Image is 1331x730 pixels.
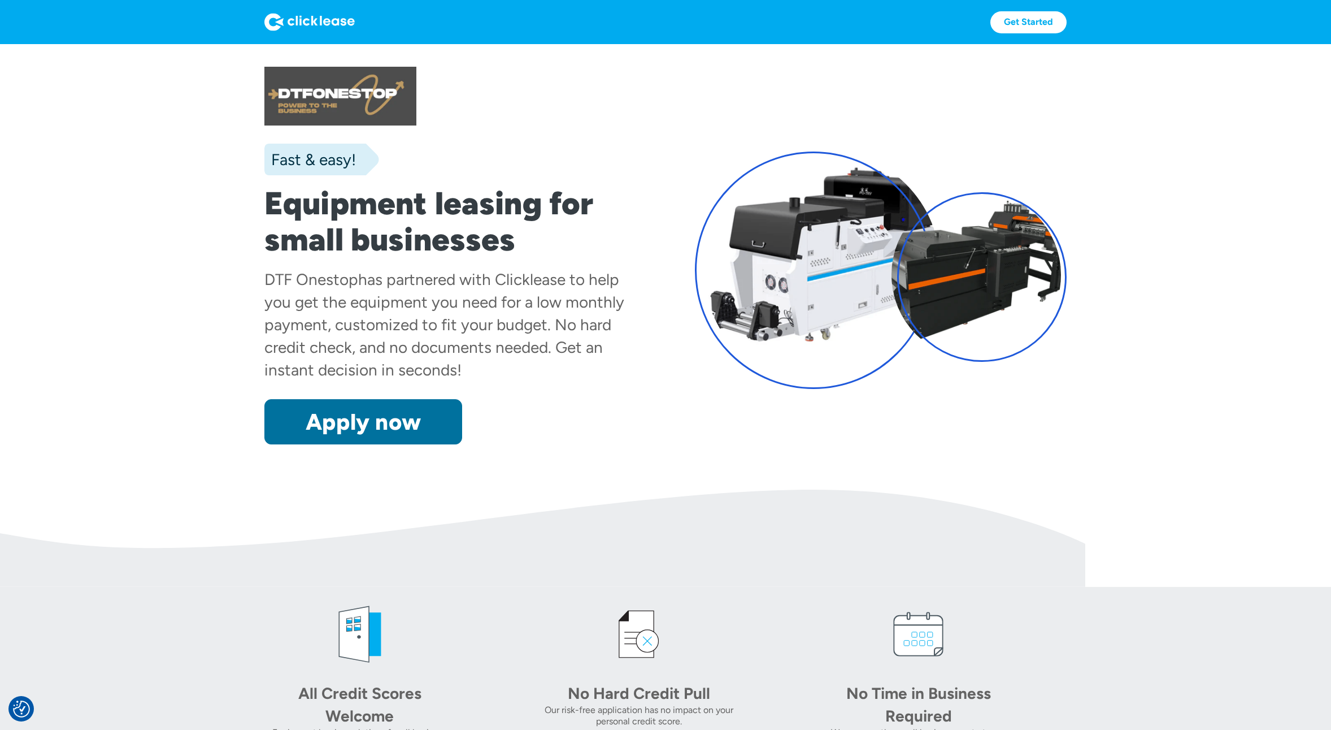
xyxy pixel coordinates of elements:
img: calendar icon [885,601,952,668]
div: Our risk-free application has no impact on your personal credit score. [544,705,734,727]
div: DTF Onestop [264,270,358,289]
img: credit icon [605,601,673,668]
div: No Time in Business Required [840,682,998,727]
div: All Credit Scores Welcome [281,682,439,727]
h1: Equipment leasing for small businesses [264,185,636,258]
a: Apply now [264,399,462,444]
img: welcome icon [326,601,394,668]
img: Logo [264,13,355,31]
div: has partnered with Clicklease to help you get the equipment you need for a low monthly payment, c... [264,270,624,379]
div: Fast & easy! [264,148,356,171]
div: No Hard Credit Pull [560,682,718,705]
button: Consent Preferences [13,701,30,718]
img: Revisit consent button [13,701,30,718]
a: Get Started [990,11,1067,33]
